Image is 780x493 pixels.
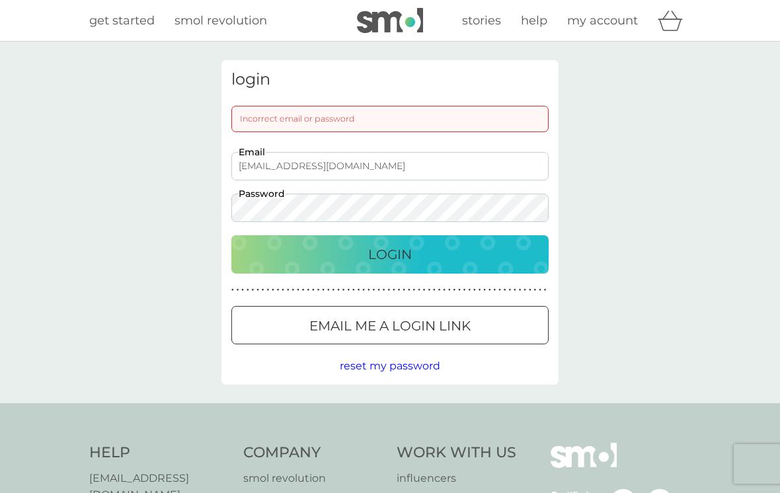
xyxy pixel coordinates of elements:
p: ● [352,287,355,293]
p: ● [433,287,436,293]
h4: Work With Us [397,443,516,463]
p: ● [473,287,476,293]
p: ● [544,287,547,293]
p: ● [252,287,254,293]
p: ● [377,287,380,293]
span: stories [462,13,501,28]
h4: Company [243,443,384,463]
span: my account [567,13,638,28]
p: ● [312,287,315,293]
a: influencers [397,470,516,487]
p: ● [443,287,446,293]
div: basket [658,7,691,34]
p: ● [297,287,299,293]
span: help [521,13,547,28]
p: ● [387,287,390,293]
p: ● [317,287,320,293]
p: ● [256,287,259,293]
p: ● [262,287,264,293]
p: ● [327,287,330,293]
p: ● [362,287,365,293]
p: ● [448,287,451,293]
p: ● [488,287,491,293]
p: ● [504,287,506,293]
h4: Help [89,443,230,463]
p: ● [453,287,456,293]
button: Email me a login link [231,306,549,344]
p: ● [463,287,466,293]
p: ● [508,287,511,293]
img: smol [551,443,617,488]
button: Login [231,235,549,274]
h3: login [231,70,549,89]
p: Login [368,244,412,265]
p: ● [483,287,486,293]
span: get started [89,13,155,28]
p: ● [287,287,290,293]
p: Email me a login link [309,315,471,336]
div: Incorrect email or password [231,106,549,132]
a: smol revolution [243,470,384,487]
p: ● [398,287,401,293]
p: ● [332,287,335,293]
p: ● [282,287,284,293]
p: ● [494,287,496,293]
p: ● [302,287,305,293]
p: ● [428,287,430,293]
p: ● [514,287,516,293]
a: my account [567,11,638,30]
p: ● [307,287,309,293]
p: ● [342,287,345,293]
a: help [521,11,547,30]
span: reset my password [340,360,440,372]
p: ● [458,287,461,293]
p: ● [498,287,501,293]
p: ● [383,287,385,293]
p: ● [277,287,280,293]
p: ● [539,287,541,293]
p: ● [534,287,537,293]
p: ● [529,287,531,293]
p: ● [266,287,269,293]
p: ● [438,287,441,293]
p: ● [272,287,274,293]
p: ● [237,287,239,293]
p: ● [292,287,295,293]
p: ● [519,287,522,293]
p: ● [368,287,370,293]
p: ● [241,287,244,293]
p: ● [423,287,426,293]
p: ● [247,287,249,293]
img: smol [357,8,423,33]
a: get started [89,11,155,30]
p: ● [479,287,481,293]
p: ● [231,287,234,293]
p: ● [373,287,375,293]
a: stories [462,11,501,30]
p: ● [393,287,395,293]
p: ● [524,287,526,293]
p: ● [322,287,325,293]
p: ● [403,287,405,293]
p: ● [358,287,360,293]
p: ● [468,287,471,293]
p: ● [337,287,340,293]
p: ● [408,287,410,293]
button: reset my password [340,358,440,375]
p: ● [347,287,350,293]
p: ● [413,287,416,293]
span: smol revolution [175,13,267,28]
a: smol revolution [175,11,267,30]
p: ● [418,287,420,293]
